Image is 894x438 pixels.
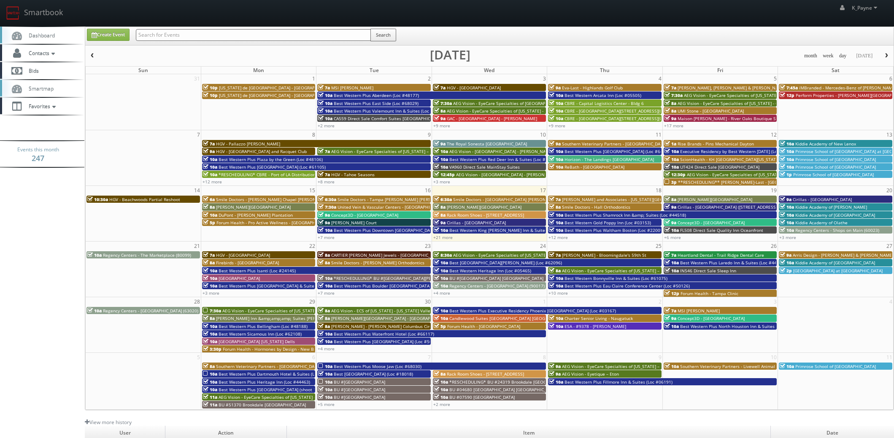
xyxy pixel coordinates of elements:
[456,172,577,177] span: AEG Vision - [GEOGRAPHIC_DATA] - [PERSON_NAME] Cypress
[203,85,218,91] span: 10p
[318,283,332,289] span: 10a
[780,252,791,258] span: 9a
[434,148,448,154] span: 10a
[433,179,450,185] a: +3 more
[216,196,357,202] span: Smile Doctors - [PERSON_NAME] Chapel [PERSON_NAME] Orthodontic
[219,331,302,337] span: Best Western Sicamous Inn (Loc #62108)
[434,204,446,210] span: 8a
[549,92,563,98] span: 10a
[548,290,568,296] a: +10 more
[449,164,520,170] span: VA960 Direct Sale MainStay Suites
[664,100,676,106] span: 8a
[680,363,848,369] span: Southern Veterinary Partners - Livewell Animal Urgent Care of [GEOGRAPHIC_DATA]
[664,363,679,369] span: 10a
[331,172,375,177] span: HGV - Tahoe Seasons
[449,156,559,162] span: Best Western Plus Red Deer Inn & Suites (Loc #61062)
[318,148,330,154] span: 7a
[780,204,794,210] span: 10a
[562,268,810,274] span: AEG Vision - EyeCare Specialties of [US_STATE] – Drs. [PERSON_NAME] and [PERSON_NAME]-Ost and Ass...
[664,323,679,329] span: 10a
[434,308,448,314] span: 10a
[664,172,686,177] span: 12:30p
[549,323,563,329] span: 10a
[564,116,700,121] span: CBRE - [GEOGRAPHIC_DATA][STREET_ADDRESS][GEOGRAPHIC_DATA]
[564,275,667,281] span: Best Western Bonnyville Inn & Suites (Loc #61075)
[318,85,330,91] span: 7a
[564,156,654,162] span: Horizon - The Landings [GEOGRAPHIC_DATA]
[453,252,591,258] span: AEG Vision - EyeCare Specialties of [US_STATE] - A1A Family EyeCare
[449,283,545,289] span: Regency Centers - [GEOGRAPHIC_DATA] (90017)
[780,268,792,274] span: 2p
[664,290,679,296] span: 12p
[664,227,679,233] span: 10a
[449,148,594,154] span: AEG Vision - [GEOGRAPHIC_DATA] - [PERSON_NAME][GEOGRAPHIC_DATA]
[447,108,589,114] span: AEG Vision - EyeCare Specialties of [US_STATE] - In Focus Vision Center
[664,156,679,162] span: 10a
[664,196,676,202] span: 8a
[203,308,221,314] span: 7:30a
[434,275,448,281] span: 10a
[548,234,568,240] a: +12 more
[447,323,520,329] span: Forum Health - [GEOGRAPHIC_DATA]
[680,227,763,233] span: FL508 Direct Sale Quality Inn Oceanfront
[318,220,330,226] span: 9a
[780,92,794,98] span: 12p
[664,148,679,154] span: 10a
[203,323,217,329] span: 10a
[219,156,323,162] span: Best Western Plus Plaza by the Green (Loc #48106)
[434,108,446,114] span: 8a
[549,283,563,289] span: 10a
[434,156,448,162] span: 10a
[434,220,446,226] span: 9a
[664,252,676,258] span: 7a
[216,252,270,258] span: HGV - [GEOGRAPHIC_DATA]
[434,141,446,147] span: 9a
[678,108,744,114] span: UMI Stone - [GEOGRAPHIC_DATA]
[203,252,215,258] span: 7a
[549,363,561,369] span: 9a
[318,371,332,377] span: 10a
[318,260,330,266] span: 8a
[793,268,883,274] span: [GEOGRAPHIC_DATA] at [GEOGRAPHIC_DATA]
[219,164,326,170] span: Best Western Plus [GEOGRAPHIC_DATA] (Loc #61105)
[24,49,57,56] span: Contacts
[318,346,335,352] a: +4 more
[548,123,565,129] a: +9 more
[564,315,633,321] span: Charter Senior Living - Naugatuck
[564,227,664,233] span: Best Western Plus Waltham Boston (Loc #22009)
[549,108,563,114] span: 10a
[219,268,296,274] span: Best Western Plus Isanti (Loc #24145)
[664,116,676,121] span: 9a
[434,196,452,202] span: 6:30a
[564,92,641,98] span: Best Western Arcata Inn (Loc #05505)
[318,116,332,121] span: 10a
[219,371,337,377] span: Best Western Plus Dartmouth Hotel & Suites (Loc #65013)
[780,148,794,154] span: 10a
[434,323,446,329] span: 5p
[447,212,524,218] span: Rack Room Shoes - [STREET_ADDRESS]
[549,220,563,226] span: 10a
[664,108,676,114] span: 8a
[222,308,379,314] span: AEG Vision - EyeCare Specialties of [US_STATE] – Southwest Orlando Eye Care
[549,371,561,377] span: 9a
[87,252,102,258] span: 10a
[564,108,700,114] span: CBRE - [GEOGRAPHIC_DATA][STREET_ADDRESS][GEOGRAPHIC_DATA]
[549,100,563,106] span: 10a
[549,252,561,258] span: 7a
[203,220,215,226] span: 5p
[434,85,446,91] span: 7a
[318,172,330,177] span: 7a
[203,212,217,218] span: 10a
[549,212,563,218] span: 10a
[780,172,792,177] span: 1p
[318,179,335,185] a: +8 more
[24,32,55,39] span: Dashboard
[449,227,575,233] span: Best Western King [PERSON_NAME] Inn & Suites (Loc #62106)
[434,164,448,170] span: 10a
[203,339,217,344] span: 10a
[795,220,848,226] span: Kiddie Academy of Olathe
[549,315,563,321] span: 10a
[678,220,745,226] span: Concept3D - [GEOGRAPHIC_DATA]
[223,346,343,352] span: Forum Health - Hormones by Design - New Braunfels Clinic
[549,196,561,202] span: 7a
